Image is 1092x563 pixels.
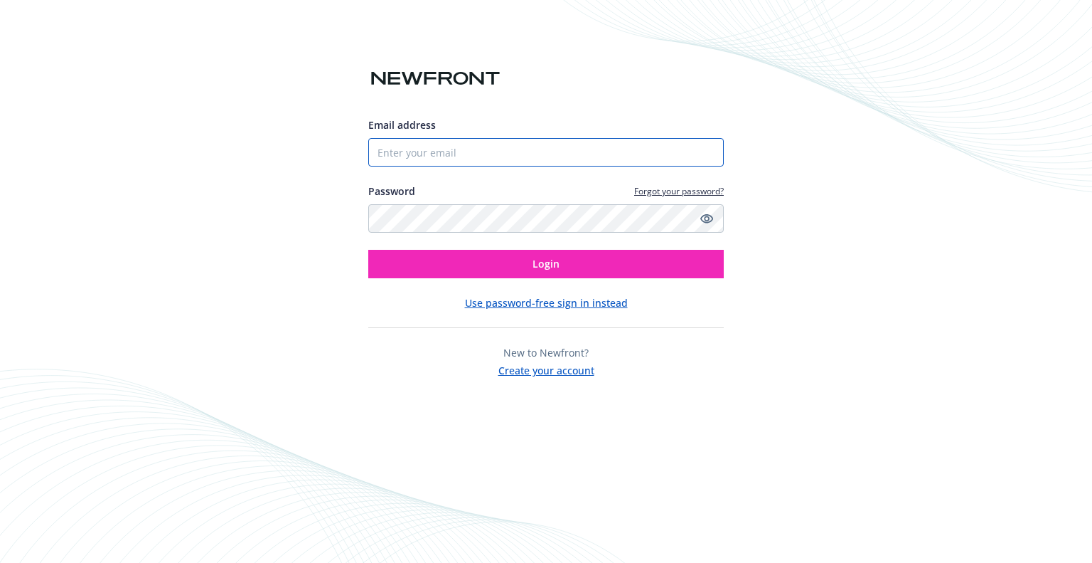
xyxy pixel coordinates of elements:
[498,360,594,378] button: Create your account
[368,184,415,199] label: Password
[698,210,715,227] a: Show password
[368,204,724,233] input: Enter your password
[634,185,724,197] a: Forgot your password?
[368,66,503,91] img: Newfront logo
[368,250,724,278] button: Login
[532,257,560,270] span: Login
[465,295,628,310] button: Use password-free sign in instead
[503,346,589,359] span: New to Newfront?
[368,138,724,167] input: Enter your email
[368,118,436,132] span: Email address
